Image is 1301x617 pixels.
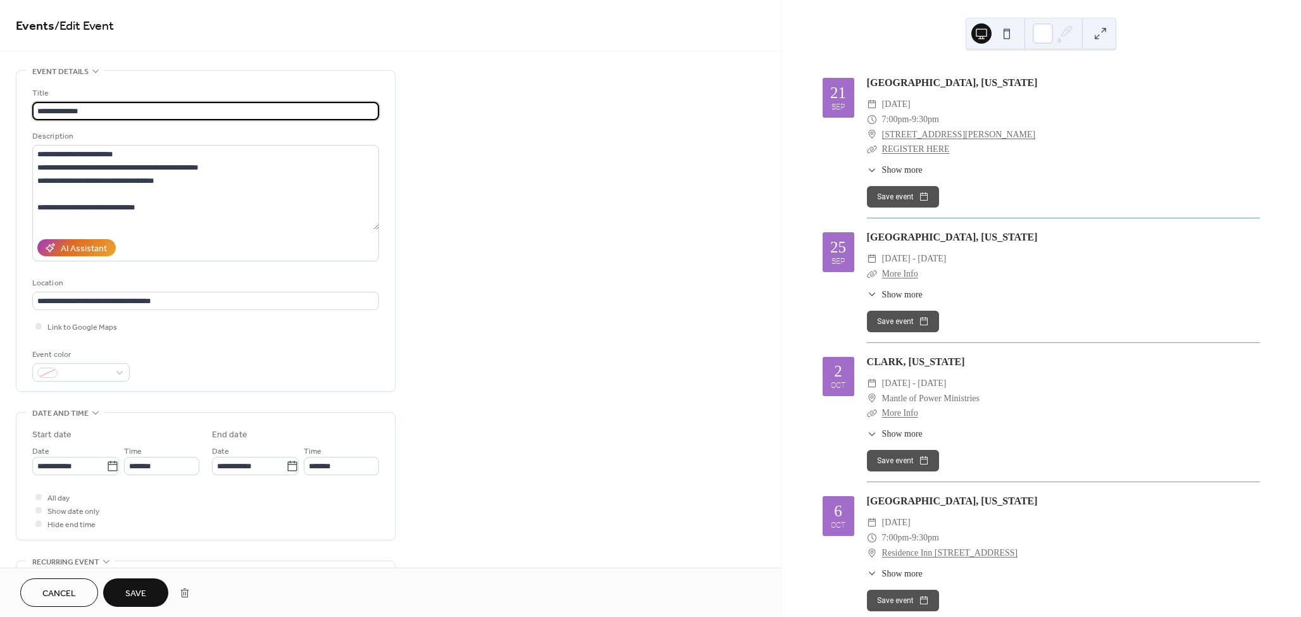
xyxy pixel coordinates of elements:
[867,97,877,112] div: ​
[867,266,877,282] div: ​
[830,239,846,255] div: 25
[867,163,877,177] div: ​
[47,321,117,334] span: Link to Google Maps
[867,163,923,177] button: ​Show more
[867,356,965,367] a: CLARK, [US_STATE]
[32,277,377,290] div: Location
[16,14,54,39] a: Events
[867,450,939,471] button: Save event
[867,288,877,301] div: ​
[882,97,911,112] span: [DATE]
[32,445,49,458] span: Date
[834,363,842,379] div: 2
[125,587,146,601] span: Save
[32,348,127,361] div: Event color
[909,530,912,545] span: -
[882,391,980,406] span: Mantle of Power Ministries
[882,427,923,440] span: Show more
[882,269,918,278] a: More Info
[20,578,98,607] button: Cancel
[867,567,877,580] div: ​
[867,515,877,530] div: ​
[831,382,845,390] div: Oct
[882,163,923,177] span: Show more
[867,77,1038,88] a: [GEOGRAPHIC_DATA], [US_STATE]
[37,239,116,256] button: AI Assistant
[212,428,247,442] div: End date
[882,251,947,266] span: [DATE] - [DATE]
[831,258,845,266] div: Sep
[882,112,909,127] span: 7:00pm
[54,14,114,39] span: / Edit Event
[882,515,911,530] span: [DATE]
[867,391,877,406] div: ​
[882,408,918,418] a: More Info
[32,130,377,143] div: Description
[912,530,939,545] span: 9:30pm
[867,186,939,208] button: Save event
[882,144,950,154] a: REGISTER HERE
[882,530,909,545] span: 7:00pm
[882,288,923,301] span: Show more
[867,427,877,440] div: ​
[47,492,70,505] span: All day
[831,103,845,111] div: Sep
[32,65,89,78] span: Event details
[61,242,107,256] div: AI Assistant
[867,232,1038,242] a: [GEOGRAPHIC_DATA], [US_STATE]
[103,578,168,607] button: Save
[867,112,877,127] div: ​
[212,445,229,458] span: Date
[32,87,377,100] div: Title
[304,445,321,458] span: Time
[867,288,923,301] button: ​Show more
[32,428,72,442] div: Start date
[867,311,939,332] button: Save event
[867,406,877,421] div: ​
[909,112,912,127] span: -
[882,376,947,391] span: [DATE] - [DATE]
[47,505,99,518] span: Show date only
[834,503,842,519] div: 6
[867,545,877,561] div: ​
[867,142,877,157] div: ​
[912,112,939,127] span: 9:30pm
[867,530,877,545] div: ​
[882,127,1036,142] a: [STREET_ADDRESS][PERSON_NAME]
[124,445,142,458] span: Time
[47,518,96,532] span: Hide end time
[830,85,846,101] div: 21
[32,556,99,569] span: Recurring event
[831,521,845,530] div: Oct
[882,567,923,580] span: Show more
[867,427,923,440] button: ​Show more
[867,127,877,142] div: ​
[42,587,76,601] span: Cancel
[867,251,877,266] div: ​
[867,494,1260,509] div: [GEOGRAPHIC_DATA], [US_STATE]
[32,407,89,420] span: Date and time
[867,590,939,611] button: Save event
[882,545,1018,561] a: Residence Inn [STREET_ADDRESS]
[867,376,877,391] div: ​
[867,567,923,580] button: ​Show more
